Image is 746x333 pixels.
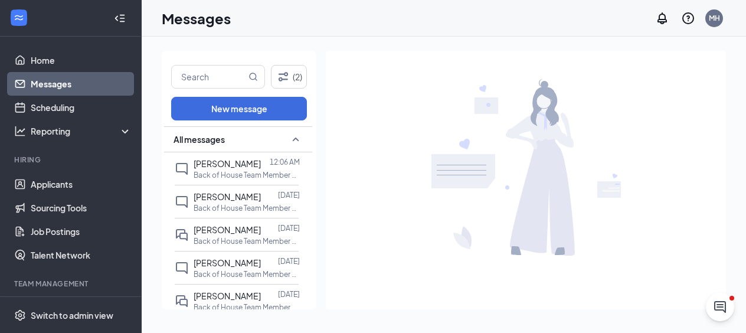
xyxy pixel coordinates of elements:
svg: SmallChevronUp [289,132,303,146]
svg: Filter [276,70,290,84]
input: Search [172,66,246,88]
svg: DoubleChat [175,294,189,308]
svg: MagnifyingGlass [248,72,258,81]
p: [DATE] [278,223,300,233]
a: Messages [31,72,132,96]
div: Reporting [31,125,132,137]
svg: ChatInactive [175,162,189,176]
p: Back of House Team Member at Hwy 125 & Jamacha [194,269,300,279]
span: [PERSON_NAME] [194,224,261,235]
div: MH [709,13,720,23]
svg: Settings [14,309,26,321]
a: Sourcing Tools [31,196,132,220]
p: 12:06 AM [270,157,300,167]
svg: Collapse [114,12,126,24]
svg: WorkstreamLogo [13,12,25,24]
a: Home [31,48,132,72]
div: Hiring [14,155,129,165]
iframe: Intercom live chat [706,293,734,321]
svg: Notifications [655,11,669,25]
h1: Messages [162,8,231,28]
p: [DATE] [278,190,300,200]
svg: DoubleChat [175,228,189,242]
div: Team Management [14,279,129,289]
p: Back of House Team Member at Hwy 125 & Jamacha [194,236,300,246]
svg: Analysis [14,125,26,137]
p: Back of House Team Member at Hwy 125 & Jamacha [194,170,300,180]
a: Job Postings [31,220,132,243]
p: [DATE] [278,256,300,266]
span: [PERSON_NAME] [194,290,261,301]
svg: ChatInactive [175,261,189,275]
a: Applicants [31,172,132,196]
div: Switch to admin view [31,309,113,321]
button: New message [171,97,307,120]
p: Back of House Team Member at Hwy 125 & Jamacha [194,302,300,312]
span: [PERSON_NAME] [194,158,261,169]
svg: ChatInactive [175,195,189,209]
svg: QuestionInfo [681,11,695,25]
a: Talent Network [31,243,132,267]
a: Scheduling [31,96,132,119]
p: Back of House Team Member at Hwy 125 & Jamacha [194,203,300,213]
span: All messages [174,133,225,145]
span: [PERSON_NAME] [194,257,261,268]
button: Filter (2) [271,65,307,89]
span: [PERSON_NAME] [194,191,261,202]
p: [DATE] [278,289,300,299]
